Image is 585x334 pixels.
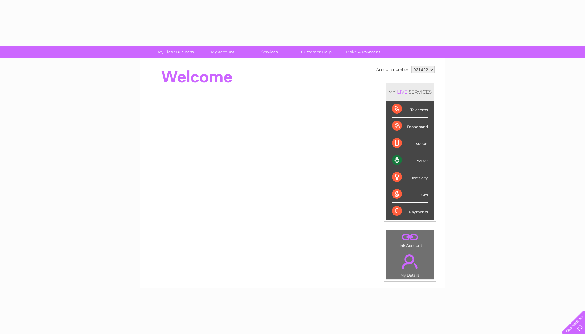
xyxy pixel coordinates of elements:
[392,118,428,135] div: Broadband
[386,230,434,249] td: Link Account
[392,203,428,219] div: Payments
[396,89,409,95] div: LIVE
[375,65,410,75] td: Account number
[392,169,428,186] div: Electricity
[244,46,295,58] a: Services
[386,83,434,101] div: MY SERVICES
[392,101,428,118] div: Telecoms
[392,186,428,203] div: Gas
[386,249,434,279] td: My Details
[291,46,342,58] a: Customer Help
[150,46,201,58] a: My Clear Business
[388,232,432,243] a: .
[338,46,389,58] a: Make A Payment
[388,251,432,272] a: .
[392,135,428,152] div: Mobile
[392,152,428,169] div: Water
[197,46,248,58] a: My Account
